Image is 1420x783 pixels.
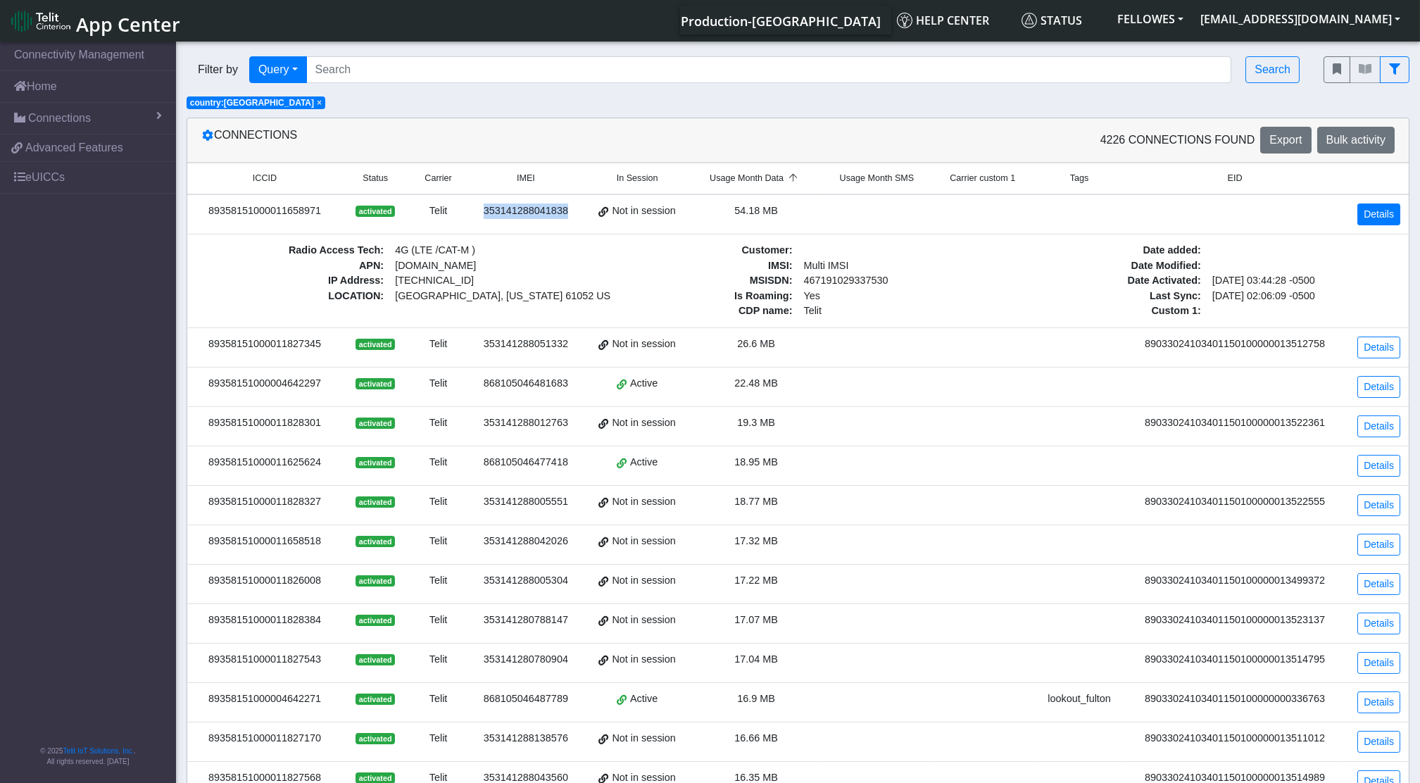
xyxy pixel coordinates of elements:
[734,732,778,744] span: 16.66 MB
[417,573,460,589] div: Telit
[417,415,460,431] div: Telit
[1134,731,1336,746] div: 89033024103401150100000013511012
[681,13,881,30] span: Production-[GEOGRAPHIC_DATA]
[395,275,474,286] span: [TECHNICAL_ID]
[612,573,675,589] span: Not in session
[356,339,394,350] span: activated
[425,172,451,185] span: Carrier
[737,338,775,349] span: 26.6 MB
[1134,573,1336,589] div: 89033024103401150100000013499372
[604,273,798,289] span: MSISDN :
[710,172,784,185] span: Usage Month Data
[1357,613,1400,634] a: Details
[417,534,460,549] div: Telit
[1357,652,1400,674] a: Details
[190,98,314,108] span: country:[GEOGRAPHIC_DATA]
[417,731,460,746] div: Telit
[196,573,334,589] div: 89358151000011826008
[604,243,798,258] span: Customer :
[737,693,775,704] span: 16.9 MB
[356,536,394,547] span: activated
[1357,455,1400,477] a: Details
[28,110,91,127] span: Connections
[477,376,575,391] div: 868105046481683
[1134,415,1336,431] div: 89033024103401150100000013522361
[196,613,334,628] div: 89358151000011828384
[317,98,322,108] span: ×
[417,337,460,352] div: Telit
[356,654,394,665] span: activated
[417,455,460,470] div: Telit
[1134,691,1336,707] div: 89033024103401150100000000336763
[1357,731,1400,753] a: Details
[417,691,460,707] div: Telit
[363,172,388,185] span: Status
[1269,134,1302,146] span: Export
[1134,613,1336,628] div: 89033024103401150100000013523137
[1357,494,1400,516] a: Details
[187,61,249,78] span: Filter by
[612,203,675,219] span: Not in session
[389,243,583,258] span: 4G (LTE /CAT-M )
[306,56,1232,83] input: Search...
[11,6,178,36] a: App Center
[253,172,277,185] span: ICCID
[196,455,334,470] div: 89358151000011625624
[897,13,912,28] img: knowledge.svg
[1228,172,1243,185] span: EID
[477,652,575,668] div: 353141280780904
[1357,203,1400,225] a: Details
[737,417,775,428] span: 19.3 MB
[1260,127,1311,154] button: Export
[196,376,334,391] div: 89358151000004642297
[1357,415,1400,437] a: Details
[477,691,575,707] div: 868105046487789
[196,691,334,707] div: 89358151000004642271
[191,127,798,154] div: Connections
[734,614,778,625] span: 17.07 MB
[798,303,991,319] span: Telit
[734,377,778,389] span: 22.48 MB
[517,172,535,185] span: IMEI
[249,56,307,83] button: Query
[1357,376,1400,398] a: Details
[1013,243,1207,258] span: Date added :
[25,139,123,156] span: Advanced Features
[196,337,334,352] div: 89358151000011827345
[612,613,675,628] span: Not in session
[477,534,575,549] div: 353141288042026
[417,376,460,391] div: Telit
[604,303,798,319] span: CDP name :
[897,13,989,28] span: Help center
[196,415,334,431] div: 89358151000011828301
[196,243,389,258] span: Radio Access Tech :
[417,613,460,628] div: Telit
[1207,289,1400,304] span: [DATE] 02:06:09 -0500
[1109,6,1192,32] button: FELLOWES
[11,10,70,32] img: logo-telit-cinterion-gw-new.png
[356,575,394,587] span: activated
[630,455,658,470] span: Active
[891,6,1016,35] a: Help center
[1207,273,1400,289] span: [DATE] 03:44:28 -0500
[612,494,675,510] span: Not in session
[1357,691,1400,713] a: Details
[1070,172,1089,185] span: Tags
[803,290,819,301] span: Yes
[734,575,778,586] span: 17.22 MB
[477,613,575,628] div: 353141280788147
[798,258,991,274] span: Multi IMSI
[356,615,394,626] span: activated
[477,203,575,219] div: 353141288041838
[1100,132,1255,149] span: 4226 Connections found
[356,694,394,705] span: activated
[612,534,675,549] span: Not in session
[604,289,798,304] span: Is Roaming :
[417,494,460,510] div: Telit
[196,258,389,274] span: APN :
[1134,652,1336,668] div: 89033024103401150100000013514795
[356,378,394,389] span: activated
[417,652,460,668] div: Telit
[630,691,658,707] span: Active
[1357,573,1400,595] a: Details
